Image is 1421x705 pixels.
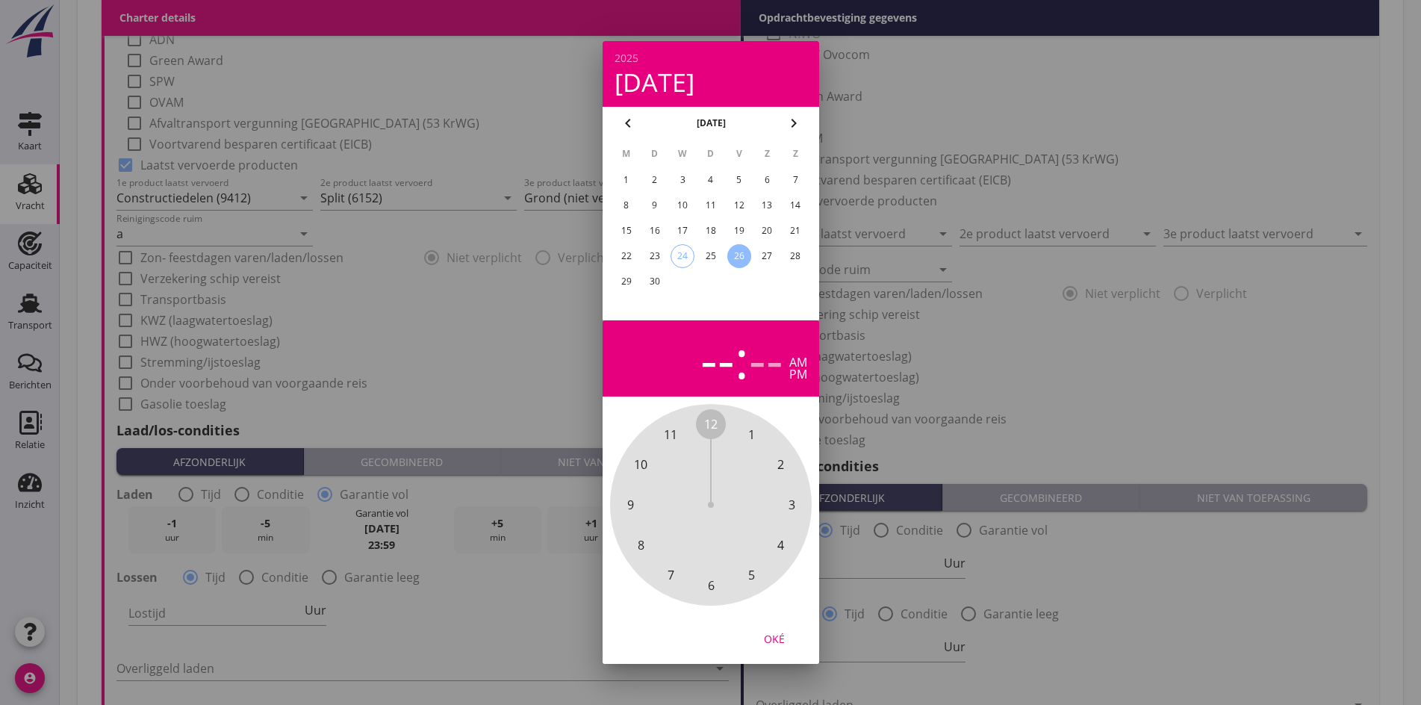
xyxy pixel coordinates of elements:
[642,219,666,243] button: 16
[698,219,722,243] button: 18
[727,244,750,268] button: 26
[642,193,666,217] button: 9
[700,332,735,385] div: --
[614,244,638,268] button: 22
[735,332,749,385] span: :
[614,168,638,192] button: 1
[783,219,807,243] button: 21
[671,193,694,217] button: 10
[749,332,783,385] div: --
[669,141,696,167] th: W
[727,219,750,243] button: 19
[698,168,722,192] button: 4
[783,168,807,192] button: 7
[664,426,677,444] span: 11
[626,496,633,514] span: 9
[782,141,809,167] th: Z
[613,141,640,167] th: M
[788,496,795,514] span: 3
[671,245,694,267] div: 24
[777,456,784,473] span: 2
[615,69,807,95] div: [DATE]
[615,53,807,63] div: 2025
[747,566,754,584] span: 5
[755,244,779,268] button: 27
[727,193,750,217] button: 12
[614,219,638,243] button: 15
[614,193,638,217] button: 8
[671,244,694,268] button: 24
[698,193,722,217] button: 11
[755,168,779,192] button: 6
[634,456,647,473] span: 10
[641,141,668,167] th: D
[697,141,724,167] th: D
[747,426,754,444] span: 1
[753,141,780,167] th: Z
[704,415,718,433] span: 12
[777,536,784,554] span: 4
[642,168,666,192] button: 2
[619,114,637,132] i: chevron_left
[789,368,807,380] div: pm
[667,566,674,584] span: 7
[755,219,779,243] button: 20
[637,536,644,554] span: 8
[785,114,803,132] i: chevron_right
[755,193,779,217] button: 13
[614,270,638,294] button: 29
[691,112,730,134] button: [DATE]
[671,168,694,192] button: 3
[789,356,807,368] div: am
[753,631,795,647] div: Oké
[725,141,752,167] th: V
[783,193,807,217] button: 14
[707,577,714,594] span: 6
[642,244,666,268] button: 23
[642,270,666,294] button: 30
[727,168,750,192] button: 5
[671,219,694,243] button: 17
[783,244,807,268] button: 28
[741,625,807,652] button: Oké
[698,244,722,268] button: 25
